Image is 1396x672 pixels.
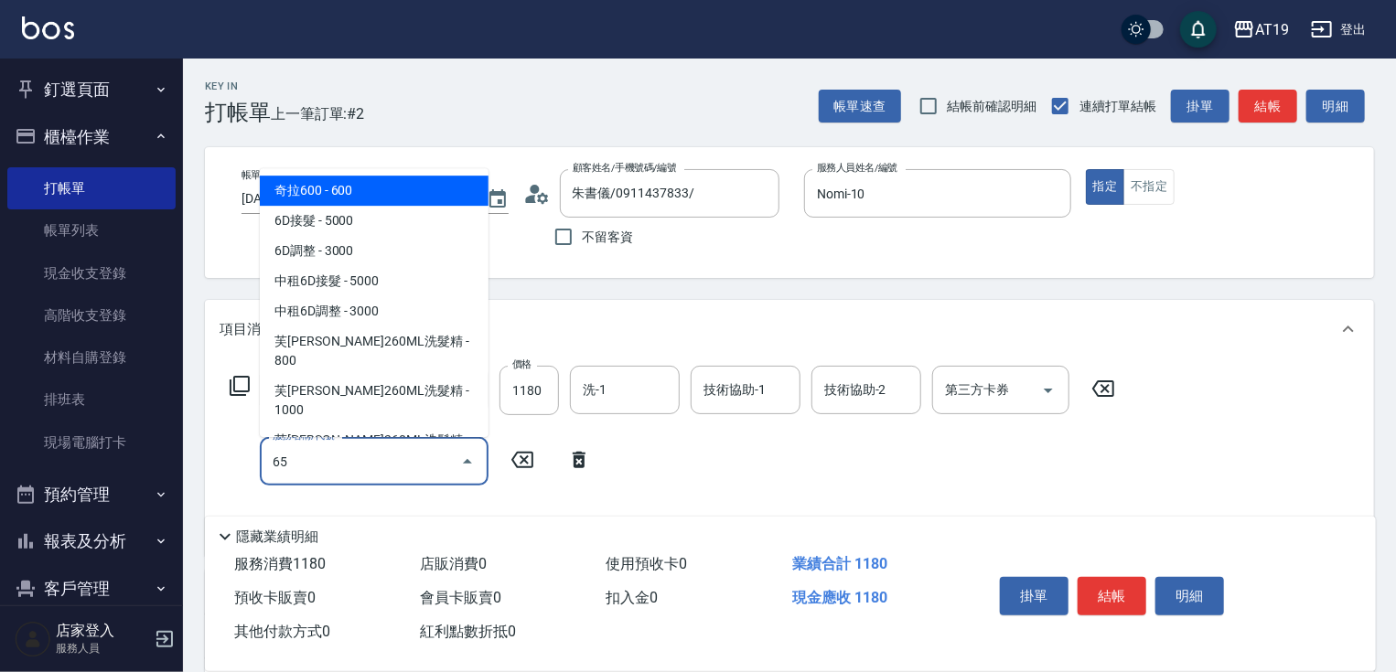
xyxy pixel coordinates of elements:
[7,517,176,565] button: 報表及分析
[205,100,271,125] h3: 打帳單
[260,266,489,296] span: 中租6D接髮 - 5000
[7,252,176,294] a: 現金收支登錄
[948,97,1037,116] span: 結帳前確認明細
[1155,577,1224,615] button: 明細
[420,589,501,606] span: 會員卡販賣 0
[22,16,74,39] img: Logo
[260,296,489,326] span: 中租6D調整 - 3000
[220,320,274,339] p: 項目消費
[1226,11,1296,48] button: AT19
[7,113,176,161] button: 櫃檯作業
[242,184,468,214] input: YYYY/MM/DD hh:mm
[1086,169,1125,205] button: 指定
[817,161,897,175] label: 服務人員姓名/編號
[260,376,489,425] span: 芙[PERSON_NAME]260ML洗髮精 - 1000
[15,621,51,657] img: Person
[420,623,516,640] span: 紅利點數折抵 0
[1079,97,1156,116] span: 連續打單結帳
[1180,11,1217,48] button: save
[512,357,532,371] label: 價格
[573,161,677,175] label: 顧客姓名/手機號碼/編號
[607,589,659,606] span: 扣入金 0
[205,300,1374,358] div: 項目消費
[607,555,688,572] span: 使用預收卡 0
[1255,18,1289,41] div: AT19
[420,555,487,572] span: 店販消費 0
[1239,90,1297,123] button: 結帳
[819,90,901,123] button: 帳單速查
[7,336,176,379] a: 材料自購登錄
[453,447,482,476] button: Close
[792,555,887,572] span: 業績合計 1180
[1034,376,1063,405] button: Open
[1123,169,1175,205] button: 不指定
[1304,13,1374,47] button: 登出
[234,589,316,606] span: 預收卡販賣 0
[583,228,634,247] span: 不留客資
[1306,90,1365,123] button: 明細
[1171,90,1230,123] button: 掛單
[56,640,149,656] p: 服務人員
[234,555,326,572] span: 服務消費 1180
[7,565,176,613] button: 客戶管理
[1078,577,1146,615] button: 結帳
[7,471,176,518] button: 預約管理
[7,294,176,336] a: 高階收支登錄
[260,326,489,376] span: 芙[PERSON_NAME]260ML洗髮精 - 800
[7,209,176,251] a: 帳單列表
[271,102,365,125] span: 上一筆訂單:#2
[1000,577,1068,615] button: 掛單
[234,623,330,640] span: 其他付款方式 0
[205,80,271,92] h2: Key In
[7,421,176,464] a: 現場電腦打卡
[260,236,489,266] span: 6D調整 - 3000
[260,206,489,236] span: 6D接髮 - 5000
[792,589,887,606] span: 現金應收 1180
[7,66,176,113] button: 釘選頁面
[242,168,280,182] label: 帳單日期
[7,167,176,209] a: 打帳單
[260,176,489,206] span: 奇拉600 - 600
[56,622,149,640] h5: 店家登入
[236,528,318,547] p: 隱藏業績明細
[7,379,176,421] a: 排班表
[260,425,489,475] span: 芙[PERSON_NAME]260ML洗髮精 - 1000
[476,177,520,221] button: Choose date, selected date is 2025-10-04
